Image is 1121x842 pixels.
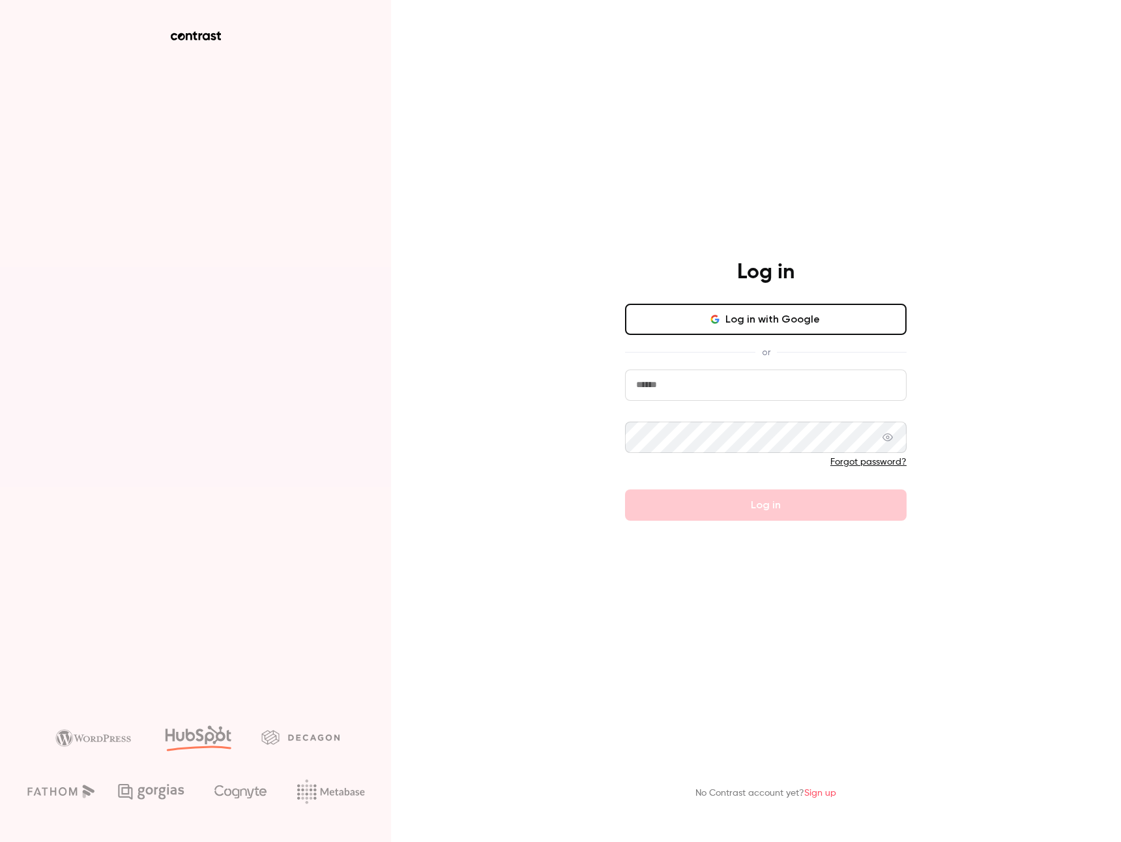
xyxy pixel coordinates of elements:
[737,259,794,285] h4: Log in
[625,304,907,335] button: Log in with Google
[261,730,340,744] img: decagon
[804,789,836,798] a: Sign up
[755,345,777,359] span: or
[695,787,836,800] p: No Contrast account yet?
[830,457,907,467] a: Forgot password?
